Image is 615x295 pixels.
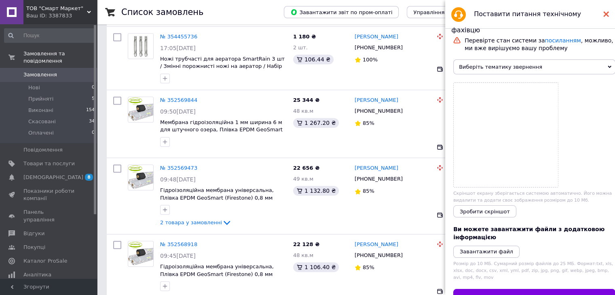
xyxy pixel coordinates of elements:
[293,176,313,182] span: 49 кв.м
[545,37,581,44] a: посиланням
[128,241,153,266] img: Фото товару
[89,118,95,125] span: 34
[160,187,274,208] a: Гідроізоляційна мембрана універсальна, Плівка EPDM GeoSmart (Firestone) 0,8 мм ширина 6 м для прудів
[23,71,57,78] span: Замовлення
[363,120,374,126] span: 85%
[23,271,51,278] span: Аналітика
[26,5,87,12] span: ТОВ "Смарт Маркет"
[453,205,516,217] button: Зробити скріншот
[121,7,203,17] h1: Список замовлень
[160,219,232,225] a: 2 товара у замовленні
[160,56,285,77] a: Ножі трубчасті для аератора SmartRain 3 шт / Змінні порожнисті ножі на аератор / Набір металевих ...
[293,44,308,51] span: 2 шт.
[92,84,95,91] span: 0
[453,191,612,203] span: Скріншот екрану зберігається системою автоматично. Його можна видалити та додати своє зображення ...
[355,33,398,41] a: [PERSON_NAME]
[353,42,404,53] div: [PHONE_NUMBER]
[355,97,398,104] a: [PERSON_NAME]
[160,263,274,284] a: Гідроізоляційна мембрана універсальна, Плівка EPDM GeoSmart (Firestone) 0,8 мм ширина 6 м для прудів
[85,174,93,181] span: 8
[160,97,197,103] a: № 352569844
[353,250,404,261] div: [PHONE_NUMBER]
[128,165,153,190] img: Фото товару
[453,226,604,240] span: Ви можете завантажити файли з додатковою інформацією
[23,50,97,65] span: Замовлення та повідомлення
[26,12,97,19] div: Ваш ID: 3387833
[160,176,196,183] span: 09:48[DATE]
[293,252,313,258] span: 48 кв.м
[160,45,196,51] span: 17:05[DATE]
[355,241,398,249] a: [PERSON_NAME]
[290,8,392,16] span: Завантажити звіт по пром-оплаті
[460,249,513,255] i: Завантажити файл
[160,219,222,225] span: 2 товара у замовленні
[160,108,196,115] span: 09:50[DATE]
[454,83,558,187] a: Screenshot.png
[293,34,316,40] span: 1 180 ₴
[293,165,319,171] span: 22 656 ₴
[363,188,374,194] span: 85%
[453,261,613,280] span: Розмір до 10 МБ. Сумарний розмір файлів до 25 МБ. Формат: txt, xls, xlsx, doc, docx, csv, xml, ym...
[363,57,378,63] span: 100%
[293,108,313,114] span: 48 кв.м
[23,174,83,181] span: [DEMOGRAPHIC_DATA]
[23,244,45,251] span: Покупці
[407,6,482,18] button: Управління статусами
[128,34,153,59] img: Фото товару
[453,246,520,258] button: Завантажити файл
[28,129,54,137] span: Оплачені
[128,97,154,122] a: Фото товару
[293,262,339,272] div: 1 106.40 ₴
[28,118,56,125] span: Скасовані
[23,257,67,265] span: Каталог ProSale
[353,174,404,184] div: [PHONE_NUMBER]
[23,209,75,223] span: Панель управління
[160,241,197,247] a: № 352568918
[353,106,404,116] div: [PHONE_NUMBER]
[363,264,374,270] span: 85%
[128,241,154,267] a: Фото товару
[23,188,75,202] span: Показники роботи компанії
[92,95,95,103] span: 5
[128,164,154,190] a: Фото товару
[23,146,63,154] span: Повідомлення
[284,6,399,18] button: Завантажити звіт по пром-оплаті
[92,129,95,137] span: 0
[460,209,510,215] span: Зробити скріншот
[128,97,153,122] img: Фото товару
[355,164,398,172] a: [PERSON_NAME]
[293,118,339,128] div: 1 267.20 ₴
[4,28,95,43] input: Пошук
[413,9,475,15] span: Управління статусами
[28,107,53,114] span: Виконані
[23,230,44,237] span: Відгуки
[86,107,95,114] span: 154
[160,34,197,40] a: № 354455736
[160,165,197,171] a: № 352569473
[28,95,53,103] span: Прийняті
[160,119,283,140] a: Мембрана гідроізоляційна 1 мм ширина 6 м для штучного озера, Плівка EPDM GeoSmart (Firestone) щільна
[293,241,319,247] span: 22 128 ₴
[128,33,154,59] a: Фото товару
[293,97,319,103] span: 25 344 ₴
[160,253,196,259] span: 09:45[DATE]
[23,160,75,167] span: Товари та послуги
[293,55,334,64] div: 106.44 ₴
[28,84,40,91] span: Нові
[293,186,339,196] div: 1 132.80 ₴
